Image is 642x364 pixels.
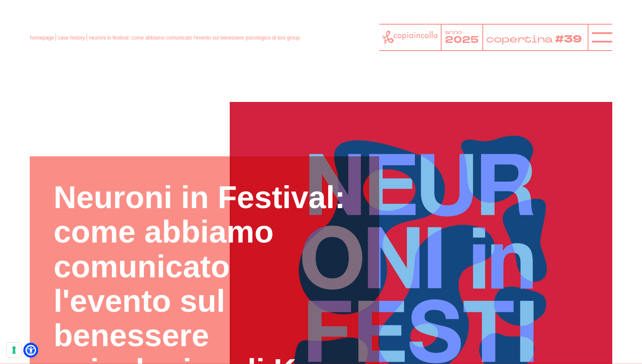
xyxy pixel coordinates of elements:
a: Open Accessibility Menu [25,345,36,356]
a: homepage [30,35,54,41]
span: neuroni in festival: come abbiamo comunicato l'evento sul benessere psicologico di kos group [89,35,300,41]
a: case history [58,35,85,41]
tspan: anno [445,29,462,36]
button: Le tue preferenze relative al consenso per le tecnologie di tracciamento [7,343,21,357]
tspan: 2025 [445,34,479,46]
tspan: #39 [556,32,584,47]
tspan: copertina [486,32,554,45]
